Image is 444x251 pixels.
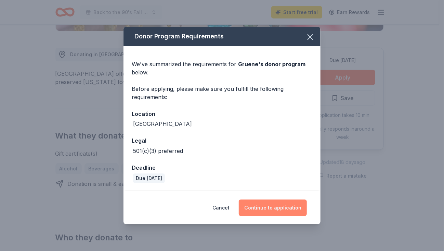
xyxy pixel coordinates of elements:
div: Before applying, please make sure you fulfill the following requirements: [132,85,312,101]
div: Location [132,109,312,118]
button: Cancel [212,200,229,216]
button: Continue to application [239,200,307,216]
span: Gruene 's donor program [238,61,305,68]
div: Donor Program Requirements [123,27,321,46]
div: Deadline [132,163,312,172]
div: [GEOGRAPHIC_DATA] [133,120,192,128]
div: Legal [132,136,312,145]
div: Due [DATE] [133,174,165,183]
div: We've summarized the requirements for below. [132,60,312,76]
div: 501(c)(3) preferred [133,147,183,155]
